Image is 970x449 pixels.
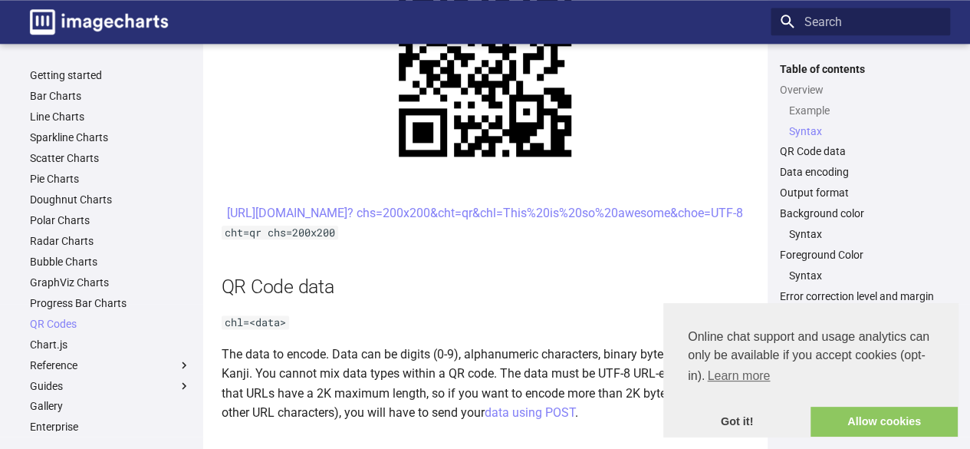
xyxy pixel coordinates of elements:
a: QR Codes [30,317,191,331]
a: Background color [780,206,941,220]
a: Enterprise [30,420,191,434]
a: [URL][DOMAIN_NAME]? chs=200x200&cht=qr&chl=This%20is%20so%20awesome&choe=UTF-8 [227,206,743,220]
a: Radar Charts [30,234,191,248]
a: QR Code data [780,144,941,158]
a: Chart.js [30,338,191,352]
p: The data to encode. Data can be digits (0-9), alphanumeric characters, binary bytes of data, or K... [222,345,749,423]
label: Table of contents [771,62,950,76]
a: Error correction level and margin [780,289,941,303]
a: Image-Charts documentation [24,3,174,41]
h2: QR Code data [222,273,749,300]
code: chl=<data> [222,315,289,329]
a: Line Charts [30,110,191,124]
a: dismiss cookie message [663,407,811,437]
a: Syntax [789,227,941,241]
a: Getting started [30,68,191,82]
a: Data encoding [780,165,941,179]
nav: Overview [780,104,941,138]
input: Search [771,8,950,35]
a: Syntax [789,124,941,138]
a: learn more about cookies [705,365,772,388]
a: Syntax [789,269,941,282]
a: Pie Charts [30,172,191,186]
img: logo [30,9,168,35]
a: Output format [780,186,941,200]
nav: Foreground Color [780,269,941,282]
span: Online chat support and usage analytics can only be available if you accept cookies (opt-in). [688,328,933,388]
a: Progress Bar Charts [30,296,191,310]
a: data using POST [485,405,575,420]
nav: Table of contents [771,62,950,304]
a: allow cookies [811,407,958,437]
a: Sparkline Charts [30,130,191,144]
a: Bar Charts [30,89,191,103]
a: Example [789,104,941,117]
a: GraphViz Charts [30,276,191,289]
a: Bubble Charts [30,255,191,269]
a: Polar Charts [30,213,191,227]
a: Scatter Charts [30,151,191,165]
a: Gallery [30,399,191,413]
a: Foreground Color [780,248,941,262]
code: cht=qr chs=200x200 [222,226,338,239]
label: Guides [30,379,191,393]
label: Reference [30,358,191,372]
div: cookieconsent [663,303,958,437]
nav: Background color [780,227,941,241]
a: Overview [780,83,941,97]
a: Doughnut Charts [30,193,191,206]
